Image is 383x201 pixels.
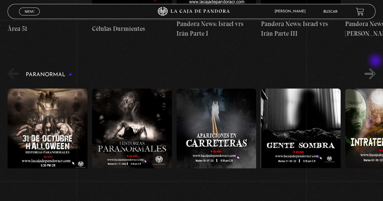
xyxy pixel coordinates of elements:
h4: Área 51 [8,24,87,34]
h4: Pandora News: Israel vrs Irán Parte III [261,19,341,38]
a: Buscar [323,10,338,14]
span: Menu [25,10,35,13]
h4: Pandora News: Israel vrs Irán Parte I [177,19,256,38]
span: [PERSON_NAME] [272,10,312,13]
span: Cerrar [22,15,37,19]
a: View your shopping cart [356,8,364,16]
button: Next [365,69,375,79]
h3: Paranormal [26,72,72,78]
button: Previous [8,69,18,79]
h4: Células Durmientes [92,24,172,34]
